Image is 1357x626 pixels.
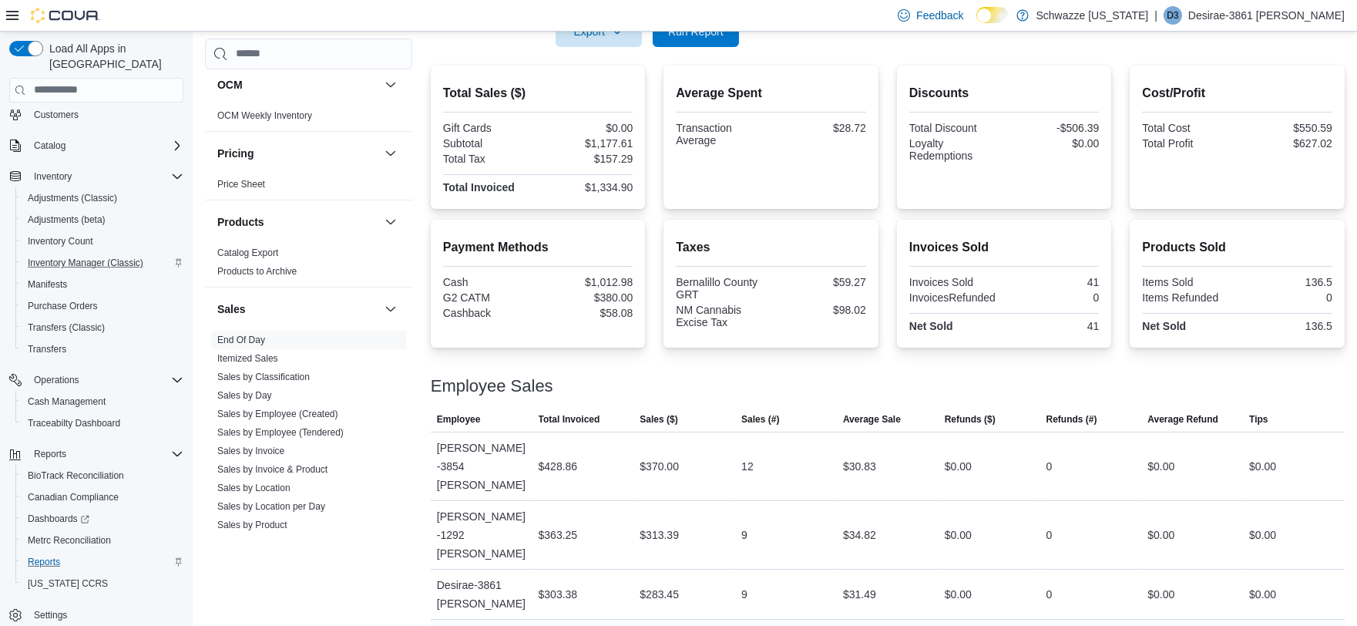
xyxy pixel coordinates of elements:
div: $627.02 [1241,137,1332,150]
div: Bernalillo County GRT [676,276,768,301]
p: Desirae-3861 [PERSON_NAME] [1188,6,1345,25]
button: Inventory Manager (Classic) [15,252,190,274]
span: Operations [28,371,183,389]
span: Sales by Invoice [217,445,284,457]
button: Metrc Reconciliation [15,530,190,551]
div: $0.00 [1147,457,1174,476]
div: Cash [443,276,535,288]
button: Operations [28,371,86,389]
span: Products to Archive [217,265,297,278]
div: $0.00 [1147,526,1174,544]
span: Sales by Day [217,389,272,402]
a: Manifests [22,275,73,294]
button: Inventory [3,166,190,187]
span: Operations [34,374,79,386]
p: | [1154,6,1157,25]
span: Sales by Classification [217,371,310,383]
div: NM Cannabis Excise Tax [676,304,768,328]
a: Dashboards [15,508,190,530]
div: Total Cost [1142,122,1234,134]
button: Inventory Count [15,231,190,252]
div: $370.00 [640,457,679,476]
a: Sales by Invoice & Product [217,464,327,475]
span: Purchase Orders [22,297,183,315]
button: Catalog [3,135,190,156]
a: Customers [28,106,85,124]
a: Itemized Sales [217,353,278,364]
div: G2 CATM [443,291,535,304]
a: Sales by Employee (Created) [217,409,338,419]
span: Traceabilty Dashboard [22,414,183,432]
span: Transfers [28,343,66,355]
div: Total Profit [1142,137,1234,150]
div: 136.5 [1241,276,1332,288]
strong: Net Sold [909,320,953,332]
a: End Of Day [217,335,265,345]
div: $0.00 [1249,585,1276,604]
div: $34.82 [843,526,876,544]
div: [PERSON_NAME]-3854 [PERSON_NAME] [431,432,532,500]
div: Total Discount [909,122,1001,134]
button: Adjustments (beta) [15,209,190,231]
span: Average Sale [843,413,901,426]
button: Reports [28,445,72,463]
div: $59.27 [774,276,866,288]
h2: Products Sold [1142,238,1332,257]
div: $363.25 [539,526,578,544]
a: Purchase Orders [22,297,104,315]
span: Settings [34,609,67,621]
span: Dark Mode [976,23,977,24]
button: Export [556,16,642,47]
div: $0.00 [1249,526,1276,544]
span: Inventory Count [22,232,183,251]
span: Load All Apps in [GEOGRAPHIC_DATA] [43,41,183,72]
div: $303.38 [539,585,578,604]
div: 0 [1046,526,1053,544]
input: Dark Mode [976,7,1009,23]
div: $550.59 [1241,122,1332,134]
h3: Employee Sales [431,377,553,395]
button: Catalog [28,136,72,155]
span: Inventory Manager (Classic) [28,257,143,269]
button: Transfers (Classic) [15,317,190,338]
div: $1,012.98 [541,276,633,288]
img: Cova [31,8,100,23]
span: Reports [22,553,183,571]
span: Price Sheet [217,178,265,190]
div: Items Refunded [1142,291,1234,304]
span: Transfers [22,340,183,358]
div: $30.83 [843,457,876,476]
div: $0.00 [1147,585,1174,604]
a: Inventory Manager (Classic) [22,254,149,272]
span: BioTrack Reconciliation [22,466,183,485]
a: Traceabilty Dashboard [22,414,126,432]
span: Sales by Employee (Tendered) [217,426,344,439]
div: 0 [1007,291,1099,304]
div: Products [205,244,412,287]
div: $313.39 [640,526,679,544]
a: Transfers [22,340,72,358]
div: Subtotal [443,137,535,150]
a: Adjustments (beta) [22,210,112,229]
div: 0 [1046,585,1053,604]
a: Sales by Classification [217,372,310,382]
button: Products [381,213,400,231]
span: Sales by Invoice & Product [217,463,327,476]
span: Washington CCRS [22,574,183,593]
h3: Sales [217,301,246,317]
a: [US_STATE] CCRS [22,574,114,593]
span: Catalog [34,140,65,152]
span: Average Refund [1147,413,1218,426]
button: BioTrack Reconciliation [15,465,190,486]
button: Sales [217,301,378,317]
span: Sales (#) [741,413,779,426]
span: Adjustments (Classic) [22,189,183,207]
span: Cash Management [28,395,106,408]
div: Sales [205,331,412,596]
a: Metrc Reconciliation [22,531,117,550]
span: Inventory [28,167,183,186]
button: Sales [381,300,400,318]
h2: Payment Methods [443,238,633,257]
a: OCM Weekly Inventory [217,110,312,121]
div: $283.45 [640,585,679,604]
